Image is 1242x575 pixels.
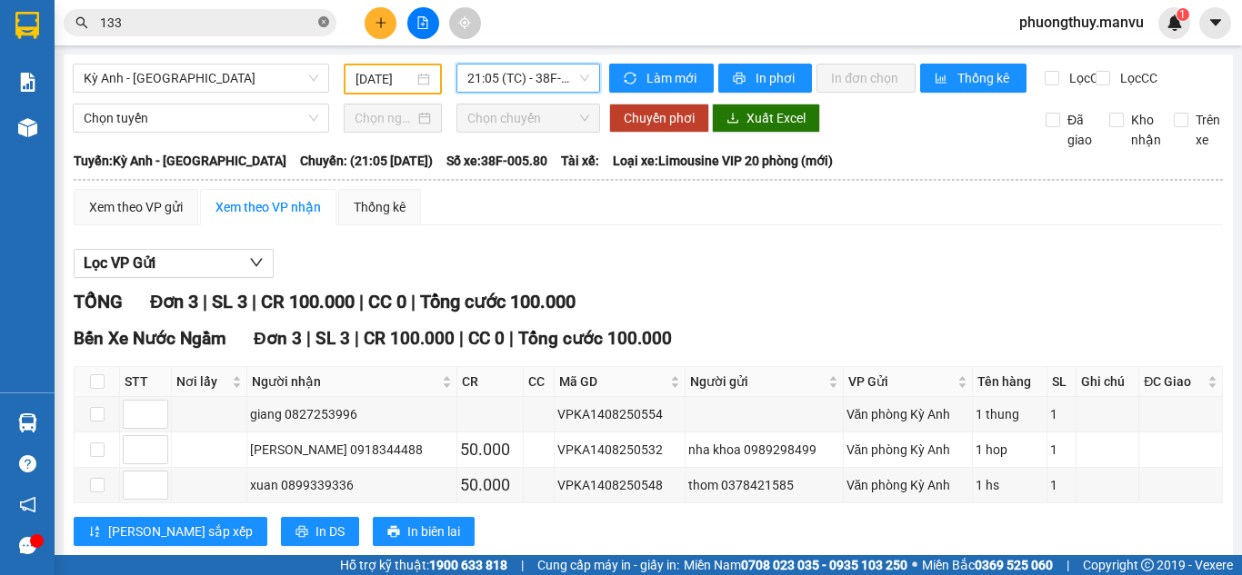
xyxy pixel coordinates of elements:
b: Tuyến: Kỳ Anh - [GEOGRAPHIC_DATA] [74,154,286,168]
span: | [411,291,416,312]
strong: 0369 525 060 [975,558,1053,572]
span: ĐC Giao [1144,372,1204,392]
div: 1 [1050,404,1073,424]
span: Tài xế: [561,151,599,171]
button: Lọc VP Gửi [74,249,274,278]
button: printerIn phơi [718,64,812,93]
div: xuan 0899339336 [250,475,454,495]
div: Xem theo VP nhận [215,197,321,217]
span: file-add [416,16,429,29]
button: bar-chartThống kê [920,64,1027,93]
span: close-circle [318,16,329,27]
span: printer [387,525,400,540]
span: close-circle [318,15,329,32]
span: SL 3 [212,291,247,312]
span: phuongthuy.manvu [1005,11,1158,34]
button: plus [365,7,396,39]
td: VPKA1408250548 [555,468,686,503]
img: icon-new-feature [1167,15,1183,31]
button: In đơn chọn [816,64,916,93]
div: 1 thung [976,404,1044,424]
button: printerIn DS [281,517,359,546]
img: solution-icon [18,73,37,92]
span: sort-ascending [88,525,101,540]
div: VPKA1408250548 [557,475,682,495]
span: aim [458,16,471,29]
button: sort-ascending[PERSON_NAME] sắp xếp [74,517,267,546]
img: warehouse-icon [18,118,37,137]
input: 14/08/2025 [356,69,414,89]
th: Tên hàng [973,367,1047,397]
span: search [75,16,88,29]
span: Người gửi [690,372,825,392]
span: bar-chart [935,72,950,86]
span: | [459,328,464,349]
span: In DS [316,521,345,541]
span: notification [19,496,36,513]
div: thom 0378421585 [688,475,840,495]
th: CC [524,367,555,397]
span: Xuất Excel [746,108,806,128]
span: Người nhận [252,372,438,392]
span: VP Gửi [848,372,955,392]
div: 1 hop [976,440,1044,460]
span: sync [624,72,639,86]
div: VPKA1408250554 [557,404,682,424]
span: copyright [1141,559,1154,571]
span: Cung cấp máy in - giấy in: [537,555,679,575]
span: Làm mới [646,68,699,88]
span: Thống kê [957,68,1012,88]
img: logo-vxr [15,12,39,39]
th: CR [457,367,524,397]
span: Loại xe: Limousine VIP 20 phòng (mới) [613,151,833,171]
span: CC 0 [468,328,505,349]
span: ⚪️ [912,561,917,569]
button: Chuyển phơi [609,104,709,133]
span: message [19,537,36,554]
div: Văn phòng Kỳ Anh [846,404,970,424]
span: SL 3 [316,328,350,349]
span: Kho nhận [1124,110,1168,150]
sup: 1 [1177,8,1189,21]
button: aim [449,7,481,39]
span: question-circle [19,455,36,472]
span: Đơn 3 [254,328,302,349]
td: Văn phòng Kỳ Anh [844,397,974,432]
td: Văn phòng Kỳ Anh [844,468,974,503]
div: Văn phòng Kỳ Anh [846,440,970,460]
span: Hỗ trợ kỹ thuật: [340,555,507,575]
span: | [355,328,359,349]
span: In phơi [756,68,797,88]
div: nha khoa 0989298499 [688,440,840,460]
span: CC 0 [368,291,406,312]
span: Miền Nam [684,555,907,575]
input: Tìm tên, số ĐT hoặc mã đơn [100,13,315,33]
div: 1 [1050,440,1073,460]
span: CR 100.000 [261,291,355,312]
span: Lọc CR [1062,68,1109,88]
span: Tổng cước 100.000 [420,291,576,312]
div: Xem theo VP gửi [89,197,183,217]
input: Chọn ngày [355,108,415,128]
span: Chuyến: (21:05 [DATE]) [300,151,433,171]
strong: 0708 023 035 - 0935 103 250 [741,558,907,572]
span: CR 100.000 [364,328,455,349]
span: Kỳ Anh - Hà Nội [84,64,318,92]
span: In biên lai [407,521,460,541]
div: Văn phòng Kỳ Anh [846,475,970,495]
div: 1 [1050,475,1073,495]
span: | [509,328,514,349]
span: 1 [1179,8,1186,21]
span: caret-down [1207,15,1224,31]
span: Trên xe [1188,110,1227,150]
span: | [521,555,524,575]
span: Đã giao [1060,110,1099,150]
td: Văn phòng Kỳ Anh [844,432,974,468]
td: VPKA1408250532 [555,432,686,468]
td: VPKA1408250554 [555,397,686,432]
div: giang 0827253996 [250,404,454,424]
button: printerIn biên lai [373,517,475,546]
div: [PERSON_NAME] 0918344488 [250,440,454,460]
span: [PERSON_NAME] sắp xếp [108,521,253,541]
span: Chọn tuyến [84,104,318,132]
